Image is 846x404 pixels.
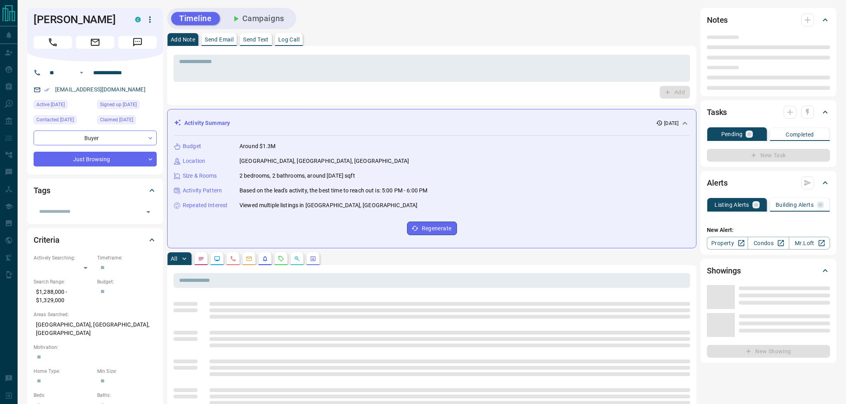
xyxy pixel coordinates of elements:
p: All [171,256,177,261]
svg: Opportunities [294,255,300,262]
p: Home Type: [34,368,93,375]
div: Showings [707,261,830,280]
p: Add Note [171,37,195,42]
button: Open [77,68,86,77]
p: [DATE] [664,120,678,127]
div: Alerts [707,173,830,192]
p: Min Size: [97,368,157,375]
p: Activity Pattern [183,186,222,195]
svg: Lead Browsing Activity [214,255,220,262]
button: Timeline [171,12,220,25]
span: Call [34,36,72,49]
p: Budget [183,142,201,151]
p: Listing Alerts [714,202,749,208]
p: Log Call [278,37,299,42]
div: Just Browsing [34,152,157,166]
span: Message [118,36,157,49]
span: Claimed [DATE] [100,116,133,124]
svg: Email Verified [44,87,50,93]
p: Completed [786,132,814,137]
span: Active [DATE] [36,101,65,109]
p: Pending [721,131,743,137]
button: Regenerate [407,222,457,235]
button: Open [143,206,154,218]
a: Property [707,237,748,250]
div: Mon Oct 06 2025 [34,100,93,111]
p: Activity Summary [184,119,230,127]
h2: Tasks [707,106,727,119]
div: Thu Oct 09 2025 [97,115,157,127]
a: [EMAIL_ADDRESS][DOMAIN_NAME] [55,86,146,93]
span: Email [76,36,114,49]
p: [GEOGRAPHIC_DATA], [GEOGRAPHIC_DATA], [GEOGRAPHIC_DATA] [34,318,157,340]
svg: Agent Actions [310,255,316,262]
p: $1,288,000 - $1,329,000 [34,285,93,307]
div: Activity Summary[DATE] [174,116,690,131]
div: Criteria [34,230,157,250]
p: Beds: [34,392,93,399]
p: Repeated Interest [183,201,227,210]
p: Location [183,157,205,165]
p: Areas Searched: [34,311,157,318]
p: Baths: [97,392,157,399]
p: Actively Searching: [34,254,93,261]
p: Send Email [205,37,233,42]
p: Send Text [243,37,269,42]
p: Based on the lead's activity, the best time to reach out is: 5:00 PM - 6:00 PM [239,186,427,195]
p: Timeframe: [97,254,157,261]
div: Thu Oct 09 2025 [34,115,93,127]
span: Contacted [DATE] [36,116,74,124]
h2: Notes [707,14,728,26]
p: Around $1.3M [239,142,276,151]
div: Buyer [34,131,157,145]
p: New Alert: [707,226,830,234]
p: [GEOGRAPHIC_DATA], [GEOGRAPHIC_DATA], [GEOGRAPHIC_DATA] [239,157,409,165]
a: Mr.Loft [789,237,830,250]
svg: Requests [278,255,284,262]
div: Tasks [707,103,830,122]
p: Search Range: [34,278,93,285]
a: Condos [748,237,789,250]
h1: [PERSON_NAME] [34,13,123,26]
h2: Alerts [707,176,728,189]
div: condos.ca [135,17,141,22]
div: Notes [707,10,830,30]
svg: Listing Alerts [262,255,268,262]
button: Campaigns [223,12,292,25]
p: Building Alerts [776,202,814,208]
div: Mon Sep 19 2022 [97,100,157,111]
p: Budget: [97,278,157,285]
p: Size & Rooms [183,172,217,180]
h2: Criteria [34,234,60,246]
div: Tags [34,181,157,200]
svg: Notes [198,255,204,262]
svg: Emails [246,255,252,262]
span: Signed up [DATE] [100,101,137,109]
p: 2 bedrooms, 2 bathrooms, around [DATE] sqft [239,172,355,180]
p: Viewed multiple listings in [GEOGRAPHIC_DATA], [GEOGRAPHIC_DATA] [239,201,417,210]
h2: Showings [707,264,741,277]
p: Motivation: [34,344,157,351]
h2: Tags [34,184,50,197]
svg: Calls [230,255,236,262]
